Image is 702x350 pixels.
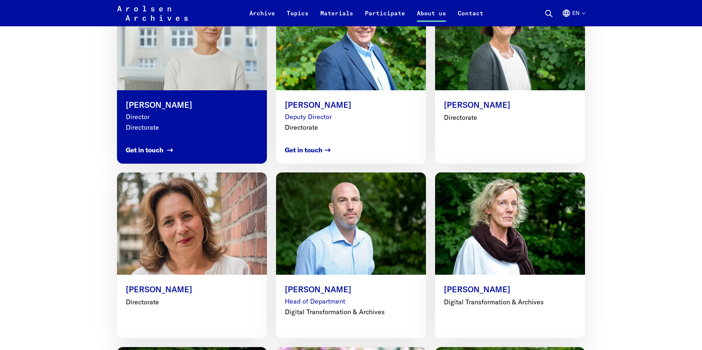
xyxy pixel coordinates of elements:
a: About us [411,9,452,26]
p: Director [126,112,258,122]
a: Archive [244,9,281,26]
p: Digital Transformation & Archives [444,297,576,307]
p: Directorate [285,122,417,132]
p: [PERSON_NAME] [285,99,417,111]
a: Participate [359,9,411,26]
a: Get in touch [285,145,332,155]
p: [PERSON_NAME] [444,284,576,296]
p: [PERSON_NAME] [444,99,576,111]
nav: Primary [244,4,489,22]
p: [PERSON_NAME] [285,284,417,296]
p: Deputy Director [285,112,417,122]
p: Directorate [126,122,258,132]
a: Materials [314,9,359,26]
p: Directorate [444,113,576,122]
button: English, language selection [562,9,585,26]
a: Contact [452,9,489,26]
p: Digital Transformation & Archives [285,307,417,317]
p: [PERSON_NAME] [126,284,258,296]
img: Tanja Streubel [435,172,585,275]
img: Nicole Lorentz [117,172,267,275]
p: Directorate [126,297,258,307]
p: [PERSON_NAME] [126,99,258,111]
a: Get in touch [126,145,173,155]
img: Giora Zwilling [276,172,426,275]
a: Topics [281,9,314,26]
strong: Get in touch [285,145,322,155]
strong: Get in touch [126,145,163,155]
p: Head of Department [285,296,417,306]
